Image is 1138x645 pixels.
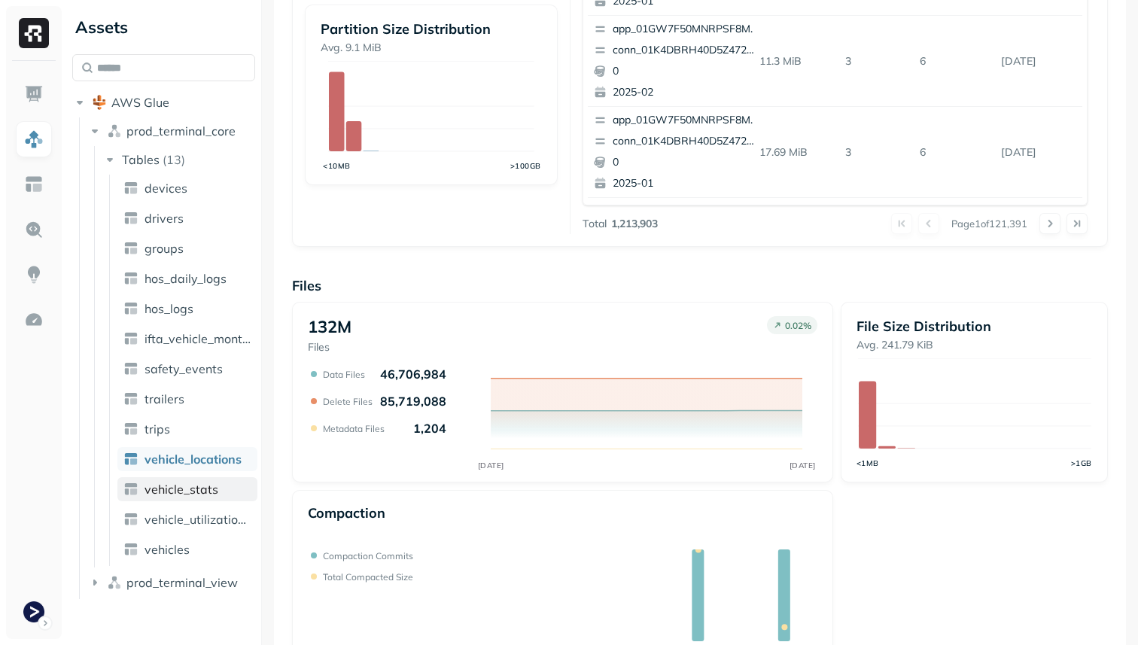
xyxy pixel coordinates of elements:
p: Files [308,340,351,354]
span: prod_terminal_core [126,123,236,138]
span: AWS Glue [111,95,169,110]
a: trailers [117,387,257,411]
span: devices [145,181,187,196]
p: 3 [839,139,914,166]
img: table [123,271,138,286]
img: table [123,391,138,406]
img: table [123,301,138,316]
p: 2025-01 [613,176,759,191]
img: table [123,241,138,256]
p: Compaction commits [323,550,413,561]
p: 85,719,088 [380,394,446,409]
p: Avg. 241.79 KiB [857,338,1092,352]
p: Avg. 9.1 MiB [321,41,542,55]
p: Data Files [323,369,365,380]
a: vehicle_stats [117,477,257,501]
p: 3 [839,48,914,75]
p: 0.02 % [785,320,811,331]
p: 1,204 [413,421,446,436]
p: Delete Files [323,396,373,407]
img: namespace [107,123,122,138]
span: vehicle_stats [145,482,218,497]
a: devices [117,176,257,200]
p: Partition Size Distribution [321,20,542,38]
span: safety_events [145,361,223,376]
img: Insights [24,265,44,284]
a: vehicle_utilization_day [117,507,257,531]
p: app_01GW7F50MNRPSF8MFHFDEVDVJA [613,113,759,128]
tspan: >100GB [510,161,541,170]
img: table [123,512,138,527]
img: table [123,421,138,437]
tspan: [DATE] [477,461,504,470]
p: 6 [914,139,995,166]
button: app_01GW7F50MNRPSF8MFHFDEVDVJAconn_01K4DBRH40D5Z4727PD1QEVWMK02025-02 [588,16,765,106]
span: vehicle_locations [145,452,242,467]
img: table [123,181,138,196]
span: groups [145,241,184,256]
img: table [123,331,138,346]
p: 46,706,984 [380,367,446,382]
p: Total compacted size [323,571,413,583]
div: Assets [72,15,255,39]
span: vehicles [145,542,190,557]
img: Ryft [19,18,49,48]
p: 11.3 MiB [753,48,840,75]
button: Tables(13) [102,148,257,172]
img: Query Explorer [24,220,44,239]
span: Tables [122,152,160,167]
p: 17.69 MiB [753,139,840,166]
a: vehicle_locations [117,447,257,471]
tspan: [DATE] [789,461,815,470]
button: AWS Glue [72,90,255,114]
img: table [123,211,138,226]
span: hos_daily_logs [145,271,227,286]
button: prod_terminal_core [87,119,256,143]
tspan: <10MB [323,161,351,170]
a: safety_events [117,357,257,381]
span: vehicle_utilization_day [145,512,251,527]
img: Dashboard [24,84,44,104]
p: app_01GW7F50MNRPSF8MFHFDEVDVJA [613,22,759,37]
a: trips [117,417,257,441]
img: table [123,361,138,376]
button: app_01GW7F50MNRPSF8MFHFDEVDVJAconn_01K4DBRH40D5Z4727PD1QEVWMK02025-01 [588,107,765,197]
span: trailers [145,391,184,406]
img: table [123,542,138,557]
p: File Size Distribution [857,318,1092,335]
img: root [92,95,107,110]
button: prod_terminal_view [87,570,256,595]
a: hos_logs [117,297,257,321]
span: hos_logs [145,301,193,316]
p: 2025-02 [613,85,759,100]
p: Compaction [308,504,385,522]
p: Sep 5, 2025 [995,48,1082,75]
p: 0 [613,64,759,79]
span: trips [145,421,170,437]
tspan: >1GB [1071,458,1092,467]
button: app_01HAK4KB7HG6N7024210G3S8D5conn_01HXF2G7RVES6JXZMRTZTDVPTP32025-09 [588,198,765,288]
a: drivers [117,206,257,230]
p: Total [583,217,607,231]
a: hos_daily_logs [117,266,257,291]
p: 0 [613,155,759,170]
span: drivers [145,211,184,226]
span: ifta_vehicle_months [145,331,251,346]
span: prod_terminal_view [126,575,238,590]
p: 6 [914,48,995,75]
p: conn_01K4DBRH40D5Z4727PD1QEVWMK [613,43,759,58]
p: Metadata Files [323,423,385,434]
p: 132M [308,316,351,337]
p: 1,213,903 [611,217,658,231]
a: vehicles [117,537,257,561]
img: Optimization [24,310,44,330]
p: conn_01K4DBRH40D5Z4727PD1QEVWMK [613,134,759,149]
p: Page 1 of 121,391 [951,217,1027,230]
p: ( 13 ) [163,152,185,167]
img: Asset Explorer [24,175,44,194]
p: Files [292,277,1108,294]
img: namespace [107,575,122,590]
a: groups [117,236,257,260]
p: Sep 5, 2025 [995,139,1082,166]
img: table [123,452,138,467]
